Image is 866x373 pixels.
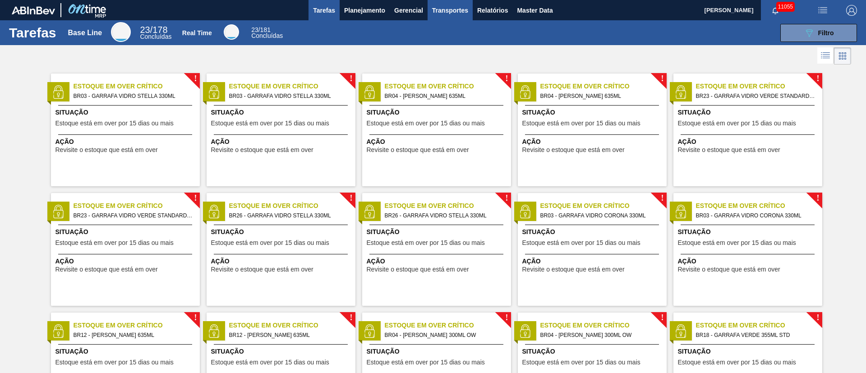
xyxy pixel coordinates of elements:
[229,321,355,330] span: Estoque em Over Crítico
[517,5,553,16] span: Master Data
[776,2,795,12] span: 11055
[55,359,174,366] span: Estoque está em over por 15 dias ou mais
[678,239,796,246] span: Estoque está em over por 15 dias ou mais
[394,5,423,16] span: Gerencial
[518,205,532,218] img: status
[313,5,335,16] span: Tarefas
[678,147,780,153] span: Revisite o estoque que está em over
[696,201,822,211] span: Estoque em Over Crítico
[385,211,504,221] span: BR26 - GARRAFA VIDRO STELLA 330ML
[344,5,385,16] span: Planejamento
[51,324,65,338] img: status
[674,85,687,99] img: status
[385,321,511,330] span: Estoque em Over Crítico
[367,227,509,237] span: Situação
[74,82,200,91] span: Estoque em Over Crítico
[518,324,532,338] img: status
[367,137,509,147] span: Ação
[540,201,667,211] span: Estoque em Over Crítico
[385,330,504,340] span: BR04 - GARRAFA AMBAR 300ML OW
[194,314,197,321] span: !
[678,347,820,356] span: Situação
[522,239,640,246] span: Estoque está em over por 15 dias ou mais
[522,227,664,237] span: Situação
[140,33,171,40] span: Concluídas
[661,314,663,321] span: !
[211,266,313,273] span: Revisite o estoque que está em over
[194,75,197,82] span: !
[678,227,820,237] span: Situação
[229,91,348,101] span: BR03 - GARRAFA VIDRO STELLA 330ML
[385,82,511,91] span: Estoque em Over Crítico
[816,314,819,321] span: !
[350,195,352,202] span: !
[140,26,171,40] div: Base Line
[477,5,508,16] span: Relatórios
[818,29,834,37] span: Filtro
[211,147,313,153] span: Revisite o estoque que está em over
[678,257,820,266] span: Ação
[51,205,65,218] img: status
[51,85,65,99] img: status
[367,239,485,246] span: Estoque está em over por 15 dias ou mais
[140,25,150,35] span: 23
[522,266,625,273] span: Revisite o estoque que está em over
[229,82,355,91] span: Estoque em Over Crítico
[432,5,468,16] span: Transportes
[505,314,508,321] span: !
[367,120,485,127] span: Estoque está em over por 15 dias ou mais
[518,85,532,99] img: status
[505,75,508,82] span: !
[211,359,329,366] span: Estoque está em over por 15 dias ou mais
[68,29,102,37] div: Base Line
[540,330,659,340] span: BR04 - GARRAFA AMBAR 300ML OW
[363,324,376,338] img: status
[207,205,221,218] img: status
[211,239,329,246] span: Estoque está em over por 15 dias ou mais
[211,347,353,356] span: Situação
[522,147,625,153] span: Revisite o estoque que está em over
[816,75,819,82] span: !
[846,5,857,16] img: Logout
[74,91,193,101] span: BR03 - GARRAFA VIDRO STELLA 330ML
[363,205,376,218] img: status
[55,108,198,117] span: Situação
[661,75,663,82] span: !
[678,266,780,273] span: Revisite o estoque que está em over
[522,108,664,117] span: Situação
[696,91,815,101] span: BR23 - GARRAFA VIDRO VERDE STANDARD 600ML
[74,211,193,221] span: BR23 - GARRAFA VIDRO VERDE STANDARD 600ML
[229,330,348,340] span: BR12 - GARRAFA AMBAR 635ML
[522,120,640,127] span: Estoque está em over por 15 dias ou mais
[211,227,353,237] span: Situação
[540,91,659,101] span: BR04 - GARRAFA AMBAR 635ML
[229,201,355,211] span: Estoque em Over Crítico
[816,195,819,202] span: !
[540,321,667,330] span: Estoque em Over Crítico
[211,257,353,266] span: Ação
[224,24,239,40] div: Real Time
[696,211,815,221] span: BR03 - GARRAFA VIDRO CORONA 330ML
[696,82,822,91] span: Estoque em Over Crítico
[674,324,687,338] img: status
[522,257,664,266] span: Ação
[55,120,174,127] span: Estoque está em over por 15 dias ou mais
[182,29,212,37] div: Real Time
[367,108,509,117] span: Situação
[55,239,174,246] span: Estoque está em over por 15 dias ou mais
[696,330,815,340] span: BR18 - GARRAFA VERDE 355ML STD
[229,211,348,221] span: BR26 - GARRAFA VIDRO STELLA 330ML
[367,147,469,153] span: Revisite o estoque que está em over
[111,22,131,42] div: Base Line
[540,211,659,221] span: BR03 - GARRAFA VIDRO CORONA 330ML
[251,26,271,33] span: / 181
[678,359,796,366] span: Estoque está em over por 15 dias ou mais
[55,137,198,147] span: Ação
[211,108,353,117] span: Situação
[74,321,200,330] span: Estoque em Over Crítico
[674,205,687,218] img: status
[140,25,167,35] span: / 178
[780,24,857,42] button: Filtro
[678,137,820,147] span: Ação
[12,6,55,14] img: TNhmsLtSVTkK8tSr43FrP2fwEKptu5GPRR3wAAAABJRU5ErkJggg==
